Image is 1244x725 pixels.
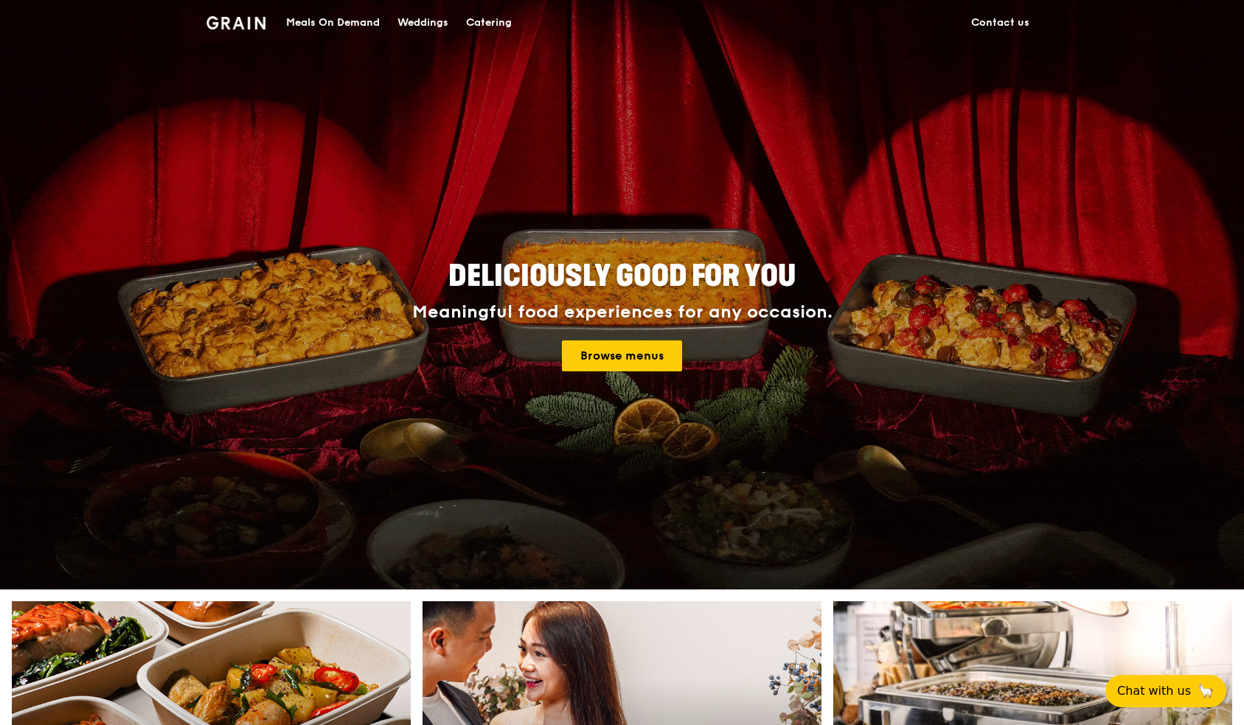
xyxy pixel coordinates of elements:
[389,1,457,45] a: Weddings
[562,340,682,371] a: Browse menus
[962,1,1038,45] a: Contact us
[397,1,448,45] div: Weddings
[466,1,512,45] div: Catering
[206,16,266,29] img: Grain
[1197,682,1215,700] span: 🦙
[1105,675,1226,707] button: Chat with us🦙
[457,1,521,45] a: Catering
[286,1,380,45] div: Meals On Demand
[1117,682,1191,700] span: Chat with us
[357,302,888,323] div: Meaningful food experiences for any occasion.
[448,259,796,294] span: Deliciously good for you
